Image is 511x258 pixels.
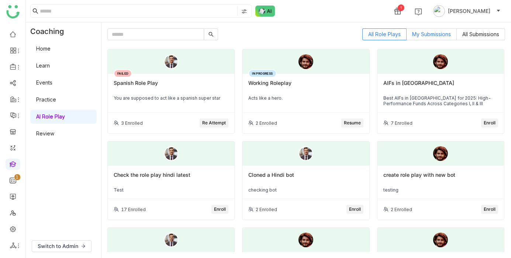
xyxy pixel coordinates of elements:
[214,206,226,213] span: Enroll
[114,80,228,92] div: Spanish Role Play
[481,205,498,214] button: Enroll
[36,130,54,137] a: Review
[415,8,422,16] img: help.svg
[36,45,51,52] a: Home
[164,146,179,161] img: male-person.png
[298,146,313,161] img: male-person.png
[448,7,490,15] span: [PERSON_NAME]
[433,54,448,69] img: 6891e6b463e656570aba9a5a
[484,120,496,127] span: Enroll
[391,207,412,212] div: 2 Enrolled
[412,31,451,37] span: My Submissions
[121,207,146,212] div: 17 Enrolled
[114,95,228,101] div: You are supposed to act like a spanish super star
[481,118,498,127] button: Enroll
[433,233,448,247] img: 6891e6b463e656570aba9a5a
[14,174,20,180] nz-badge-sup: 1
[16,173,19,181] p: 1
[164,54,179,69] img: male-person.png
[248,95,363,101] div: Acts like a hero.
[484,206,496,213] span: Enroll
[211,205,228,214] button: Enroll
[391,120,412,126] div: 7 Enrolled
[462,31,499,37] span: All Submissions
[36,113,65,120] a: AI Role Play
[241,8,247,14] img: search-type.svg
[26,23,75,40] div: Coaching
[383,187,498,193] div: testing
[121,120,143,126] div: 3 Enrolled
[432,5,502,17] button: [PERSON_NAME]
[114,187,228,193] div: Test
[200,118,228,127] button: Re Attempt
[164,233,179,247] img: male-person.png
[344,120,361,127] span: Resume
[346,205,363,214] button: Enroll
[383,80,498,92] div: AIFs in [GEOGRAPHIC_DATA]
[202,120,226,127] span: Re Attempt
[383,172,498,184] div: create role play with new bot
[255,6,275,17] img: ask-buddy-normal.svg
[6,5,20,18] img: logo
[433,146,448,161] img: 6891e6b463e656570aba9a5a
[248,69,276,78] div: IN PROGRESS
[368,31,401,37] span: All Role Plays
[114,69,132,78] div: FAILED
[36,62,50,69] a: Learn
[248,172,363,184] div: Cloned a Hindi bot
[36,96,56,103] a: Practice
[248,187,363,193] div: checking bot
[256,120,277,126] div: 2 Enrolled
[248,80,363,92] div: Working Roleplay
[256,207,277,212] div: 2 Enrolled
[383,95,498,106] div: Best AIFs in [GEOGRAPHIC_DATA] for 2025: High-Performance Funds Across Categories I, II & III
[433,5,445,17] img: avatar
[298,54,313,69] img: 6891e6b463e656570aba9a5a
[349,206,361,213] span: Enroll
[298,233,313,247] img: 6891e6b463e656570aba9a5a
[114,172,228,184] div: Check the role play hindi latest
[38,242,78,250] span: Switch to Admin
[341,118,363,127] button: Resume
[36,79,52,86] a: Events
[32,240,92,252] button: Switch to Admin
[398,4,404,11] div: 1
